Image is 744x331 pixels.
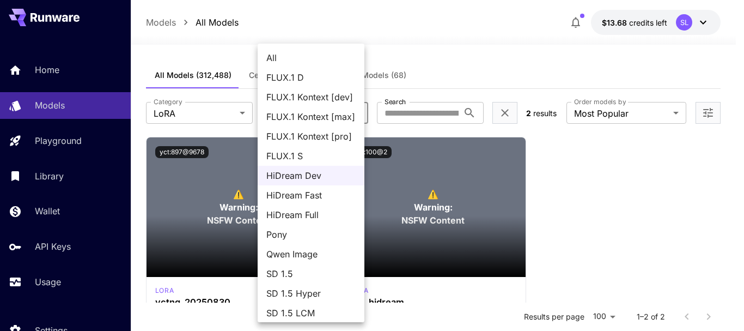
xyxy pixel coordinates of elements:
[266,91,356,104] span: FLUX.1 Kontext [dev]
[266,71,356,84] span: FLUX.1 D
[266,208,356,221] span: HiDream Full
[266,306,356,320] span: SD 1.5 LCM
[266,110,356,123] span: FLUX.1 Kontext [max]
[266,149,356,163] span: FLUX.1 S
[266,267,356,280] span: SD 1.5
[266,130,356,143] span: FLUX.1 Kontext [pro]
[266,169,356,182] span: HiDream Dev
[266,189,356,202] span: HiDream Fast
[266,248,356,261] span: Qwen Image
[266,51,356,64] span: All
[266,228,356,241] span: Pony
[266,287,356,300] span: SD 1.5 Hyper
